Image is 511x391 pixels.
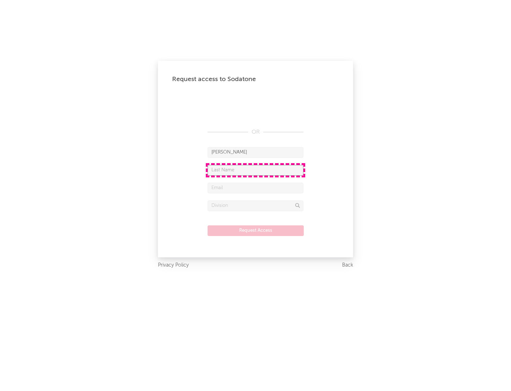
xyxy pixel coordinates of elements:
input: Last Name [208,165,303,176]
div: Request access to Sodatone [172,75,339,84]
input: Division [208,200,303,211]
input: Email [208,183,303,193]
a: Back [342,261,353,270]
input: First Name [208,147,303,158]
button: Request Access [208,225,304,236]
div: OR [208,128,303,136]
a: Privacy Policy [158,261,189,270]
